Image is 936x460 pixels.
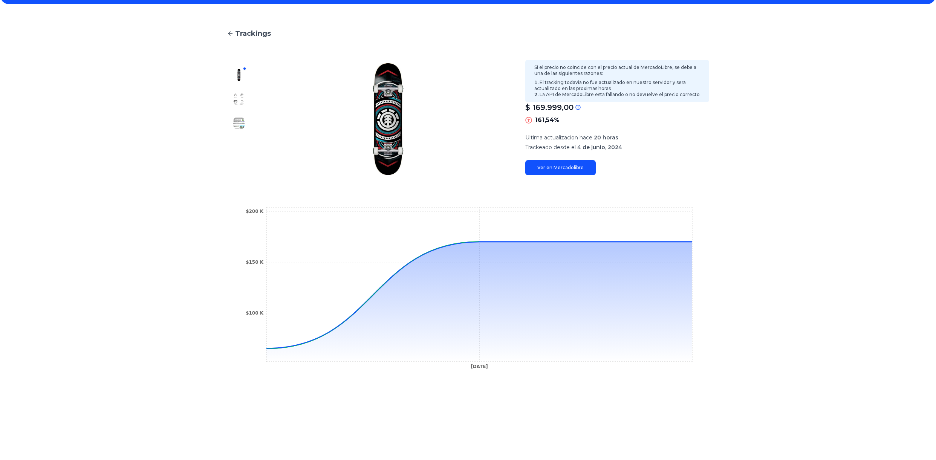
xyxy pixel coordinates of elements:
tspan: $100 K [246,310,264,316]
img: Tabla De Skate Completo Element Hatched Red Blu M [233,93,245,105]
a: Ver en Mercadolibre [525,160,596,175]
span: 4 de junio, 2024 [577,144,622,151]
tspan: $200 K [246,209,264,214]
p: $ 169.999,00 [525,102,574,113]
p: Si el precio no coincide con el precio actual de MercadoLibre, se debe a una de las siguientes ra... [534,64,700,76]
span: Trackings [235,28,271,39]
img: Tabla De Skate Completo Element Hatched Red Blu M [266,63,510,175]
li: La API de MercadoLibre esta fallando o no devuelve el precio correcto [534,92,700,98]
span: 20 horas [594,134,618,141]
tspan: $150 K [246,260,264,265]
tspan: [DATE] [471,364,488,369]
img: Tabla De Skate Completo Element Hatched Red Blu M [233,117,245,129]
img: Tabla De Skate Completo Element Hatched Red Blu M [233,69,245,81]
span: Ultima actualizacion hace [525,134,592,141]
span: Trackeado desde el [525,144,576,151]
li: El tracking todavia no fue actualizado en nuestro servidor y sera actualizado en las proximas horas [534,79,700,92]
a: Trackings [227,28,709,39]
p: 161,54% [535,116,560,125]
